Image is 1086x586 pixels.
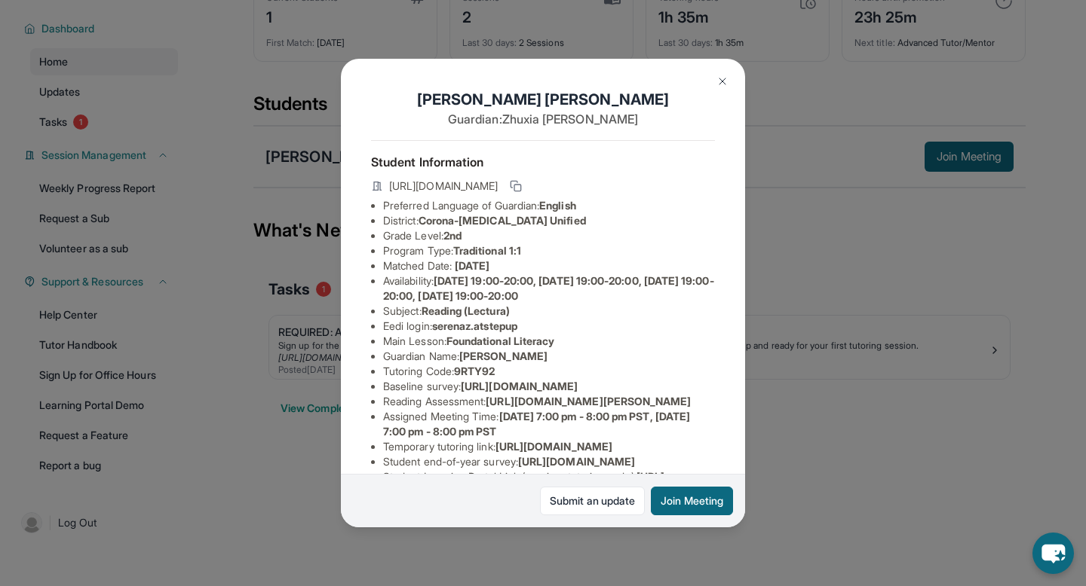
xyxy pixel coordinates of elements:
button: chat-button [1032,533,1074,574]
span: [DATE] 7:00 pm - 8:00 pm PST, [DATE] 7:00 pm - 8:00 pm PST [383,410,690,438]
span: [URL][DOMAIN_NAME][PERSON_NAME] [486,395,691,407]
h1: [PERSON_NAME] [PERSON_NAME] [371,89,715,110]
span: 2nd [443,229,462,242]
li: Program Type: [383,243,715,258]
li: Student end-of-year survey : [383,454,715,469]
span: [URL][DOMAIN_NAME] [389,179,498,194]
a: Submit an update [540,487,645,515]
span: [DATE] 19:00-20:00, [DATE] 19:00-20:00, [DATE] 19:00-20:00, [DATE] 19:00-20:00 [383,274,714,302]
img: Close Icon [716,75,729,87]
span: 9RTY92 [454,365,495,377]
span: Reading (Lectura) [422,304,510,317]
button: Join Meeting [651,487,733,515]
button: Copy link [507,177,525,195]
li: Assigned Meeting Time : [383,409,715,439]
li: Subject : [383,304,715,319]
li: Tutoring Code : [383,364,715,379]
p: Guardian: Zhuxia [PERSON_NAME] [371,110,715,128]
span: [URL][DOMAIN_NAME] [518,455,635,468]
span: [DATE] [455,259,489,272]
span: [URL][DOMAIN_NAME] [461,380,578,392]
span: [URL][DOMAIN_NAME] [495,440,612,453]
span: serenaz.atstepup [432,319,517,332]
span: Foundational Literacy [446,334,554,347]
li: Availability: [383,273,715,304]
li: Student Learning Portal Link (requires tutoring code) : [383,469,715,499]
span: English [539,199,576,212]
span: Corona-[MEDICAL_DATA] Unified [419,214,586,227]
li: Grade Level: [383,228,715,243]
span: Traditional 1:1 [453,244,521,257]
li: Main Lesson : [383,334,715,349]
li: District: [383,213,715,228]
li: Preferred Language of Guardian: [383,198,715,213]
h4: Student Information [371,153,715,171]
li: Eedi login : [383,319,715,334]
li: Temporary tutoring link : [383,439,715,454]
li: Matched Date: [383,258,715,273]
li: Baseline survey : [383,379,715,394]
li: Reading Assessment : [383,394,715,409]
span: [PERSON_NAME] [459,349,548,362]
li: Guardian Name : [383,349,715,364]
